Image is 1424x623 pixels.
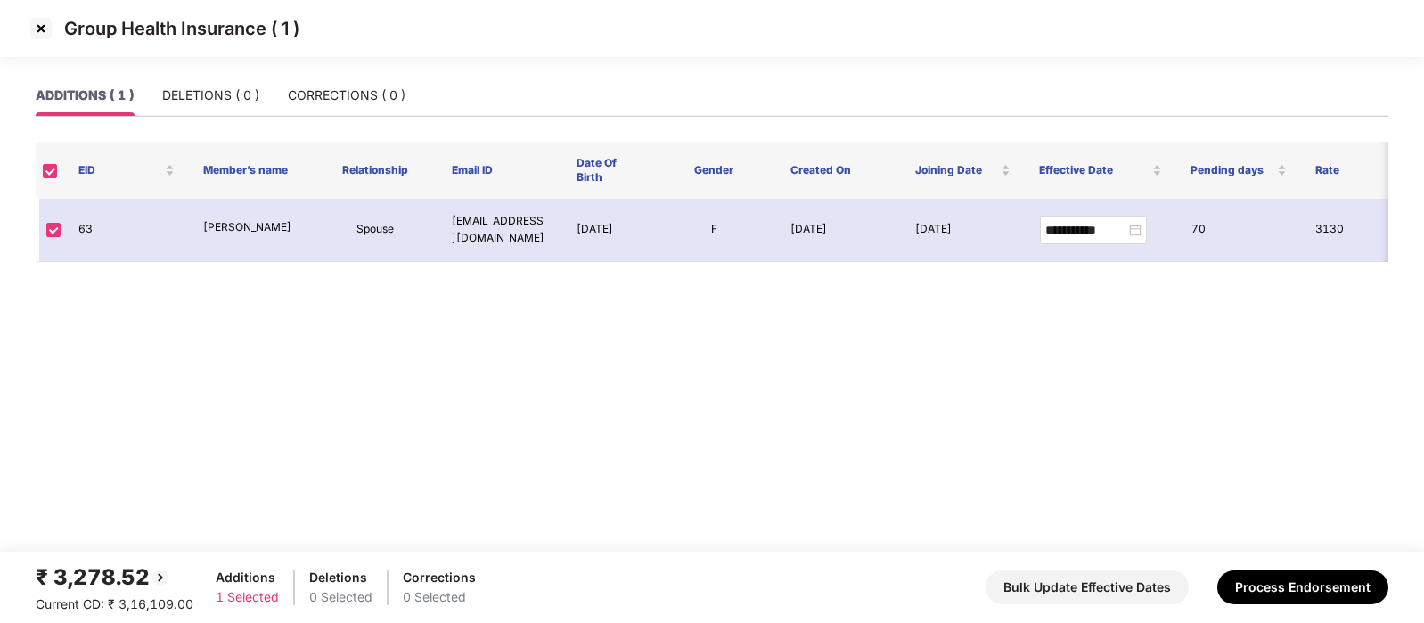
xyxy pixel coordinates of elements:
[64,142,189,199] th: EID
[986,570,1189,604] button: Bulk Update Effective Dates
[1039,163,1149,177] span: Effective Date
[78,163,161,177] span: EID
[309,587,372,607] div: 0 Selected
[915,163,998,177] span: Joining Date
[901,142,1026,199] th: Joining Date
[1176,142,1301,199] th: Pending days
[1025,142,1176,199] th: Effective Date
[189,142,314,199] th: Member’s name
[403,587,476,607] div: 0 Selected
[776,199,901,262] td: [DATE]
[1177,199,1302,262] td: 70
[36,561,193,594] div: ₹ 3,278.52
[403,568,476,587] div: Corrections
[651,142,776,199] th: Gender
[776,142,901,199] th: Created On
[203,219,299,236] p: [PERSON_NAME]
[562,142,651,199] th: Date Of Birth
[651,199,776,262] td: F
[438,199,562,262] td: [EMAIL_ADDRESS][DOMAIN_NAME]
[1217,570,1388,604] button: Process Endorsement
[64,18,299,39] p: Group Health Insurance ( 1 )
[150,567,171,588] img: svg+xml;base64,PHN2ZyBpZD0iQmFjay0yMHgyMCIgeG1sbnM9Imh0dHA6Ly93d3cudzMub3JnLzIwMDAvc3ZnIiB3aWR0aD...
[162,86,259,105] div: DELETIONS ( 0 )
[1191,163,1273,177] span: Pending days
[562,199,651,262] td: [DATE]
[438,142,562,199] th: Email ID
[309,568,372,587] div: Deletions
[216,587,279,607] div: 1 Selected
[27,14,55,43] img: svg+xml;base64,PHN2ZyBpZD0iQ3Jvc3MtMzJ4MzIiIHhtbG5zPSJodHRwOi8vd3d3LnczLm9yZy8yMDAwL3N2ZyIgd2lkdG...
[64,199,189,262] td: 63
[216,568,279,587] div: Additions
[314,142,438,199] th: Relationship
[36,596,193,611] span: Current CD: ₹ 3,16,109.00
[288,86,405,105] div: CORRECTIONS ( 0 )
[36,86,134,105] div: ADDITIONS ( 1 )
[314,199,438,262] td: Spouse
[901,199,1026,262] td: [DATE]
